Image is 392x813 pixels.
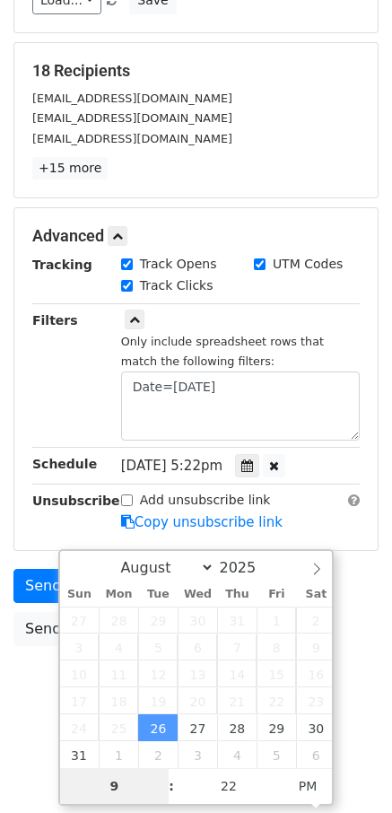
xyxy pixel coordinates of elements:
span: August 26, 2025 [138,714,178,741]
span: August 24, 2025 [60,714,100,741]
strong: Schedule [32,457,97,471]
span: August 15, 2025 [257,660,296,687]
span: Mon [99,589,138,600]
a: Send on [DATE] 5:22pm [13,569,208,603]
span: August 31, 2025 [60,741,100,768]
span: August 12, 2025 [138,660,178,687]
span: July 30, 2025 [178,607,217,634]
a: Send Test Email [13,612,150,646]
span: September 2, 2025 [138,741,178,768]
span: August 30, 2025 [296,714,335,741]
span: Click to toggle [283,768,333,804]
span: August 10, 2025 [60,660,100,687]
span: August 5, 2025 [138,634,178,660]
span: September 5, 2025 [257,741,296,768]
span: August 8, 2025 [257,634,296,660]
span: August 9, 2025 [296,634,335,660]
span: August 27, 2025 [178,714,217,741]
span: August 1, 2025 [257,607,296,634]
label: Add unsubscribe link [140,491,271,510]
span: August 16, 2025 [296,660,335,687]
span: August 7, 2025 [217,634,257,660]
span: August 22, 2025 [257,687,296,714]
span: August 23, 2025 [296,687,335,714]
small: Only include spreadsheet rows that match the following filters: [121,335,324,369]
span: Tue [138,589,178,600]
strong: Unsubscribe [32,494,120,508]
input: Minute [174,768,283,804]
span: August 29, 2025 [257,714,296,741]
span: [DATE] 5:22pm [121,458,222,474]
span: August 21, 2025 [217,687,257,714]
h5: 18 Recipients [32,61,360,81]
span: August 6, 2025 [178,634,217,660]
strong: Filters [32,313,78,328]
span: July 31, 2025 [217,607,257,634]
small: [EMAIL_ADDRESS][DOMAIN_NAME] [32,132,232,145]
span: August 4, 2025 [99,634,138,660]
span: August 28, 2025 [217,714,257,741]
span: July 29, 2025 [138,607,178,634]
iframe: Chat Widget [302,727,392,813]
label: Track Opens [140,255,217,274]
span: September 6, 2025 [296,741,335,768]
span: Thu [217,589,257,600]
span: July 28, 2025 [99,607,138,634]
span: August 2, 2025 [296,607,335,634]
span: Sun [60,589,100,600]
span: August 13, 2025 [178,660,217,687]
span: August 19, 2025 [138,687,178,714]
span: August 17, 2025 [60,687,100,714]
label: UTM Codes [273,255,343,274]
span: Fri [257,589,296,600]
span: September 4, 2025 [217,741,257,768]
input: Hour [60,768,170,804]
h5: Advanced [32,226,360,246]
span: August 3, 2025 [60,634,100,660]
span: August 11, 2025 [99,660,138,687]
a: +15 more [32,157,108,179]
label: Track Clicks [140,276,213,295]
span: July 27, 2025 [60,607,100,634]
input: Year [214,559,279,576]
span: August 14, 2025 [217,660,257,687]
span: August 25, 2025 [99,714,138,741]
span: August 18, 2025 [99,687,138,714]
span: Wed [178,589,217,600]
small: [EMAIL_ADDRESS][DOMAIN_NAME] [32,92,232,105]
strong: Tracking [32,258,92,272]
span: September 3, 2025 [178,741,217,768]
span: Sat [296,589,335,600]
span: September 1, 2025 [99,741,138,768]
small: [EMAIL_ADDRESS][DOMAIN_NAME] [32,111,232,125]
span: : [169,768,174,804]
a: Copy unsubscribe link [121,514,283,530]
span: August 20, 2025 [178,687,217,714]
